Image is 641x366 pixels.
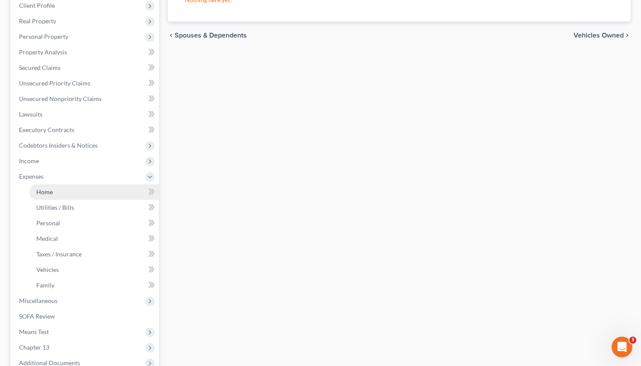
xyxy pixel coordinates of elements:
a: Property Analysis [12,44,159,60]
span: 3 [629,337,636,344]
button: chevron_left Spouses & Dependents [168,32,247,39]
i: chevron_left [168,32,175,39]
span: Utilities / Bills [36,204,74,211]
span: Miscellaneous [19,297,57,304]
a: Taxes / Insurance [29,246,159,262]
span: Family [36,281,54,289]
iframe: Intercom live chat [612,337,632,357]
span: Real Property [19,17,56,25]
span: Codebtors Insiders & Notices [19,142,98,149]
span: Executory Contracts [19,126,74,133]
span: Unsecured Priority Claims [19,79,90,87]
a: Lawsuits [12,107,159,122]
span: Home [36,188,53,196]
a: Family [29,278,159,293]
a: Vehicles [29,262,159,278]
a: Home [29,184,159,200]
span: Unsecured Nonpriority Claims [19,95,102,102]
span: Spouses & Dependents [175,32,247,39]
a: Personal [29,215,159,231]
span: Client Profile [19,2,55,9]
span: Lawsuits [19,110,42,118]
span: Property Analysis [19,48,67,56]
span: Personal [36,219,60,227]
span: Secured Claims [19,64,61,71]
span: Personal Property [19,33,68,40]
i: chevron_right [624,32,631,39]
span: Vehicles Owned [574,32,624,39]
a: Medical [29,231,159,246]
a: Secured Claims [12,60,159,76]
span: Income [19,157,39,164]
span: Taxes / Insurance [36,250,82,258]
span: Means Test [19,328,49,335]
span: Chapter 13 [19,344,49,351]
span: SOFA Review [19,312,55,320]
a: Unsecured Priority Claims [12,76,159,91]
a: Unsecured Nonpriority Claims [12,91,159,107]
a: Executory Contracts [12,122,159,138]
span: Medical [36,235,58,242]
a: SOFA Review [12,309,159,324]
span: Expenses [19,173,44,180]
button: Vehicles Owned chevron_right [574,32,631,39]
span: Vehicles [36,266,59,273]
a: Utilities / Bills [29,200,159,215]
